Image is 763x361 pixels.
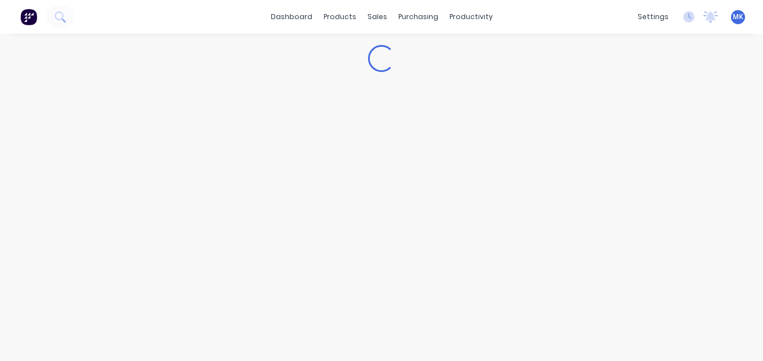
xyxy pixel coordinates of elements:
div: purchasing [393,8,444,25]
div: productivity [444,8,498,25]
div: products [318,8,362,25]
a: dashboard [265,8,318,25]
div: sales [362,8,393,25]
img: Factory [20,8,37,25]
span: MK [733,12,743,22]
div: settings [632,8,674,25]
